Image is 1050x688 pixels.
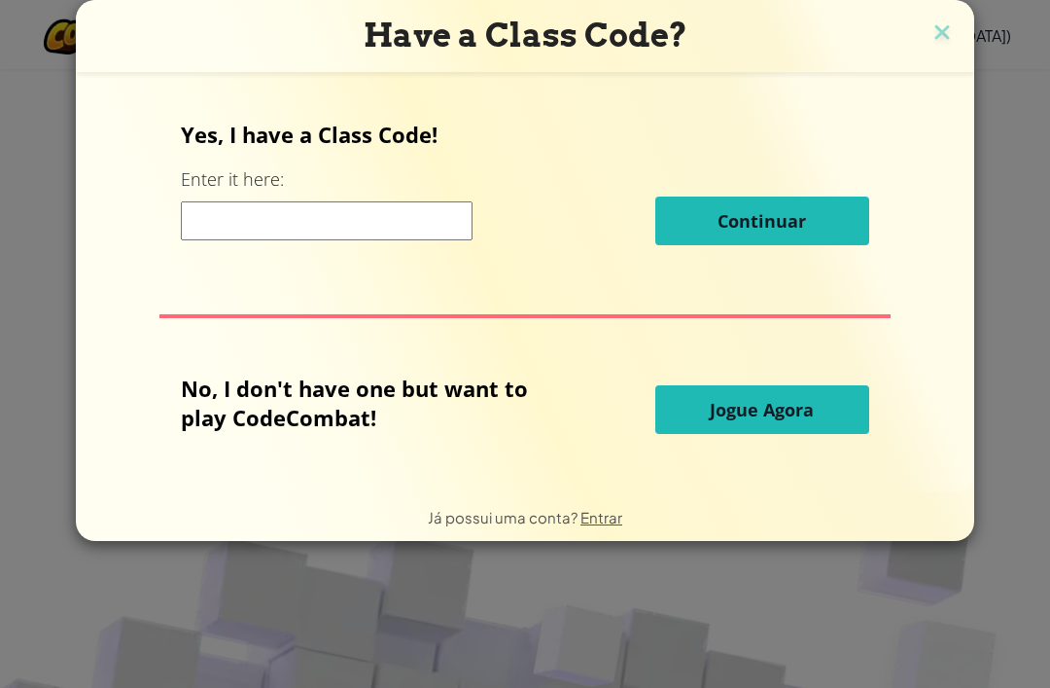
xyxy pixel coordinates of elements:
button: Jogue Agora [655,385,869,434]
p: No, I don't have one but want to play CodeCombat! [181,374,557,432]
span: Have a Class Code? [364,16,687,54]
span: Jogue Agora [710,398,814,421]
label: Enter it here: [181,167,284,192]
a: Entrar [580,508,622,526]
p: Yes, I have a Class Code! [181,120,868,149]
span: Já possui uma conta? [428,508,580,526]
img: close icon [929,19,955,49]
span: Continuar [717,209,806,233]
button: Continuar [655,197,869,245]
